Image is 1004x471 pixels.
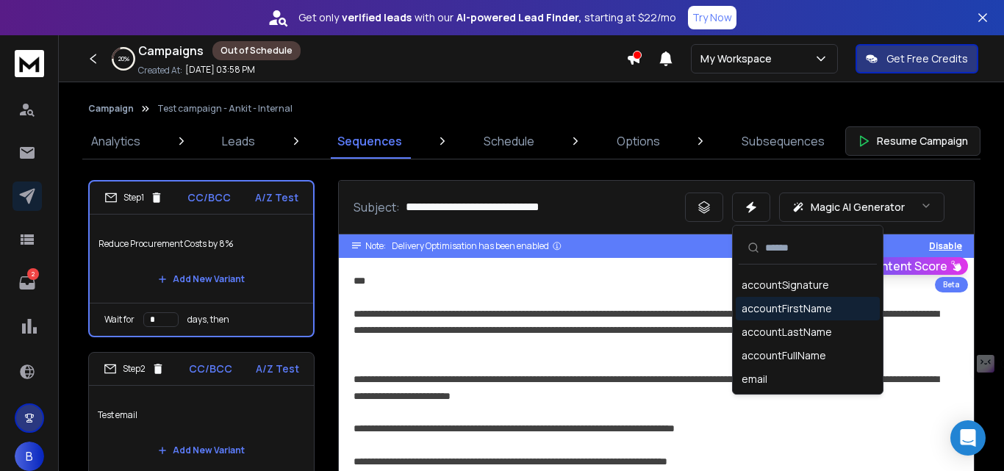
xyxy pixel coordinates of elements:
p: Sequences [337,132,402,150]
p: days, then [187,314,229,326]
span: Note: [365,240,386,252]
p: A/Z Test [255,190,298,205]
button: Campaign [88,103,134,115]
a: 2 [12,268,42,298]
a: Leads [213,123,264,159]
p: CC/BCC [187,190,231,205]
p: Leads [222,132,255,150]
div: Beta [935,277,968,292]
p: [DATE] 03:58 PM [185,64,255,76]
p: Subsequences [742,132,825,150]
p: Magic AI Generator [811,200,905,215]
p: Analytics [91,132,140,150]
a: Schedule [475,123,543,159]
button: Get Content Score [836,257,968,275]
div: accountSignature [742,278,829,292]
div: accountFirstName [742,301,832,316]
button: Get Free Credits [856,44,978,73]
button: B [15,442,44,471]
button: Add New Variant [146,436,257,465]
p: Created At: [138,65,182,76]
p: 20 % [118,54,129,63]
p: Reduce Procurement Costs by 8% [98,223,304,265]
p: 2 [27,268,39,280]
p: Schedule [484,132,534,150]
p: Try Now [692,10,732,25]
div: Step 2 [104,362,165,375]
a: Analytics [82,123,149,159]
a: Sequences [329,123,411,159]
h1: Campaigns [138,42,204,60]
p: CC/BCC [189,362,232,376]
p: Subject: [354,198,400,216]
p: Get only with our starting at $22/mo [298,10,676,25]
button: Add New Variant [146,265,257,294]
p: My Workspace [700,51,778,66]
p: A/Z Test [256,362,299,376]
p: Test email [98,395,305,436]
div: Out of Schedule [212,41,301,60]
div: email [742,372,767,386]
li: Step1CC/BCCA/Z TestReduce Procurement Costs by 8%Add New VariantWait fordays, then [88,180,315,337]
button: Resume Campaign [845,126,980,156]
button: Disable [929,240,962,252]
div: Step 1 [104,191,163,204]
div: Open Intercom Messenger [950,420,986,456]
button: Magic AI Generator [779,193,944,222]
img: logo [15,50,44,77]
p: Options [617,132,660,150]
strong: AI-powered Lead Finder, [456,10,581,25]
a: Options [608,123,669,159]
p: Test campaign - Ankit - Internal [157,103,293,115]
div: accountFullName [742,348,826,363]
p: Get Free Credits [886,51,968,66]
strong: verified leads [342,10,412,25]
div: accountLastName [742,325,832,339]
p: Wait for [104,314,135,326]
div: Delivery Optimisation has been enabled [392,240,562,252]
button: Try Now [688,6,736,29]
a: Subsequences [733,123,833,159]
